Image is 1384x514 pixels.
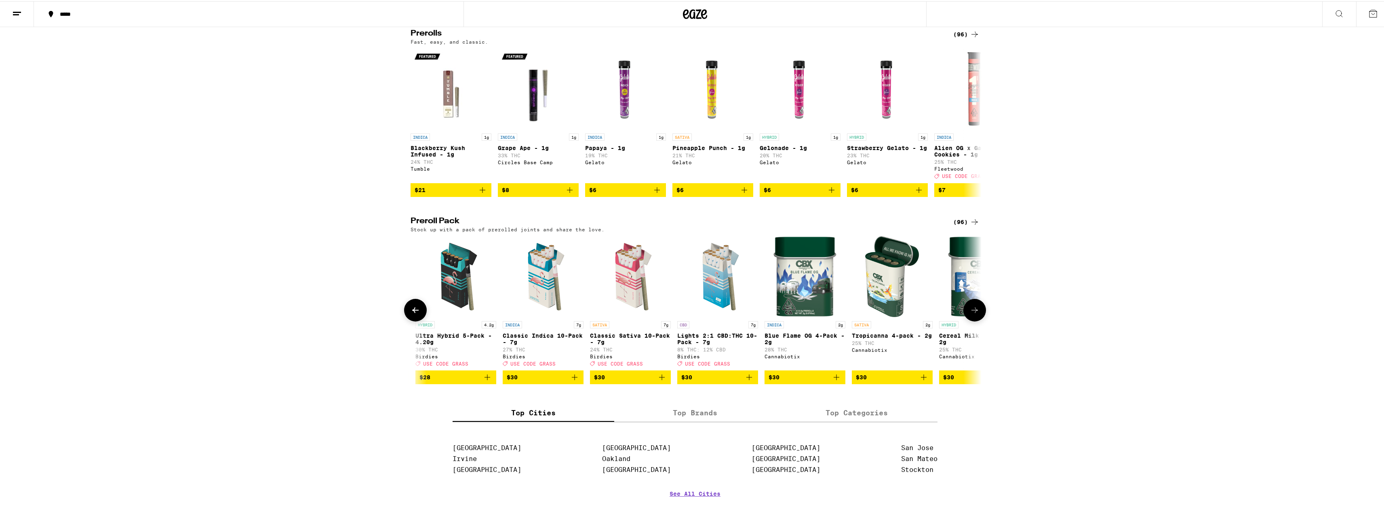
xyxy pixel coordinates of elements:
[574,320,584,327] p: 7g
[453,454,477,461] a: Irvine
[934,182,1015,196] button: Add to bag
[672,159,753,164] div: Gelato
[852,369,933,383] button: Add to bag
[498,159,579,164] div: Circles Base Camp
[419,373,430,379] span: $28
[411,182,491,196] button: Add to bag
[765,235,845,369] a: Open page for Blue Flame OG 4-Pack - 2g from Cannabiotix
[939,331,1020,344] p: Cereal Milk 4-Pack - 2g
[411,144,491,157] p: Blackberry Kush Infused - 1g
[411,38,488,43] p: Fast, easy, and classic.
[769,373,779,379] span: $30
[765,353,845,358] div: Cannabiotix
[677,235,758,316] img: Birdies - Lights 2:1 CBD:THC 10-Pack - 7g
[934,158,1015,163] p: 25% THC
[939,369,1020,383] button: Add to bag
[453,403,937,421] div: tabs
[852,235,933,369] a: Open page for Tropicanna 4-pack - 2g from Cannabiotix
[585,47,666,182] a: Open page for Papaya - 1g from Gelato
[585,159,666,164] div: Gelato
[948,235,1011,316] img: Cannabiotix - Cereal Milk 4-Pack - 2g
[852,339,933,345] p: 25% THC
[752,443,820,451] a: [GEOGRAPHIC_DATA]
[938,186,946,192] span: $7
[590,353,671,358] div: Birdies
[934,132,954,140] p: INDICA
[503,235,584,369] a: Open page for Classic Indica 10-Pack - 7g from Birdies
[901,443,933,451] a: San Jose
[856,373,867,379] span: $30
[677,331,758,344] p: Lights 2:1 CBD:THC 10-Pack - 7g
[415,346,496,351] p: 30% THC
[498,144,579,150] p: Grape Ape - 1g
[847,47,928,182] a: Open page for Strawberry Gelato - 1g from Gelato
[415,320,435,327] p: HYBRID
[685,360,730,365] span: USE CODE GRASS
[661,320,671,327] p: 7g
[953,28,980,38] a: (96)
[847,182,928,196] button: Add to bag
[677,369,758,383] button: Add to bag
[677,346,758,351] p: 8% THC: 12% CBD
[411,47,491,182] a: Open page for Blackberry Kush Infused - 1g from Tumble
[503,346,584,351] p: 27% THC
[676,186,684,192] span: $6
[901,465,933,472] a: Stockton
[748,320,758,327] p: 7g
[569,132,579,140] p: 1g
[594,373,605,379] span: $30
[851,186,858,192] span: $6
[760,159,841,164] div: Gelato
[847,132,866,140] p: HYBRID
[852,320,871,327] p: SATIVA
[614,403,776,421] label: Top Brands
[585,182,666,196] button: Add to bag
[598,360,643,365] span: USE CODE GRASS
[411,165,491,170] div: Tumble
[836,320,845,327] p: 2g
[901,454,937,461] a: San Mateo
[415,353,496,358] div: Birdies
[453,465,521,472] a: [GEOGRAPHIC_DATA]
[672,182,753,196] button: Add to bag
[923,320,933,327] p: 2g
[942,173,987,178] span: USE CODE GRASS
[752,465,820,472] a: [GEOGRAPHIC_DATA]
[773,235,837,316] img: Cannabiotix - Blue Flame OG 4-Pack - 2g
[765,331,845,344] p: Blue Flame OG 4-Pack - 2g
[453,443,521,451] a: [GEOGRAPHIC_DATA]
[411,158,491,163] p: 24% THC
[503,320,522,327] p: INDICA
[760,144,841,150] p: Gelonade - 1g
[411,216,940,226] h2: Preroll Pack
[602,454,630,461] a: Oakland
[934,144,1015,157] p: Alien OG x Garlic Cookies - 1g
[677,320,689,327] p: CBD
[503,353,584,358] div: Birdies
[681,373,692,379] span: $30
[953,216,980,226] a: (96)
[939,320,958,327] p: HYBRID
[677,353,758,358] div: Birdies
[498,182,579,196] button: Add to bag
[585,152,666,157] p: 19% THC
[934,165,1015,170] div: Fleetwood
[831,132,841,140] p: 1g
[5,6,58,12] span: Hi. Need any help?
[590,369,671,383] button: Add to bag
[585,144,666,150] p: Papaya - 1g
[943,373,954,379] span: $30
[482,320,496,327] p: 4.2g
[415,331,496,344] p: Ultra Hybrid 5-Pack - 4.20g
[760,152,841,157] p: 20% THC
[585,132,605,140] p: INDICA
[672,47,753,182] a: Open page for Pineapple Punch - 1g from Gelato
[503,235,584,316] img: Birdies - Classic Indica 10-Pack - 7g
[498,132,517,140] p: INDICA
[453,403,614,421] label: Top Cities
[411,132,430,140] p: INDICA
[498,47,579,182] a: Open page for Grape Ape - 1g from Circles Base Camp
[934,47,1015,128] img: Fleetwood - Alien OG x Garlic Cookies - 1g
[590,346,671,351] p: 24% THC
